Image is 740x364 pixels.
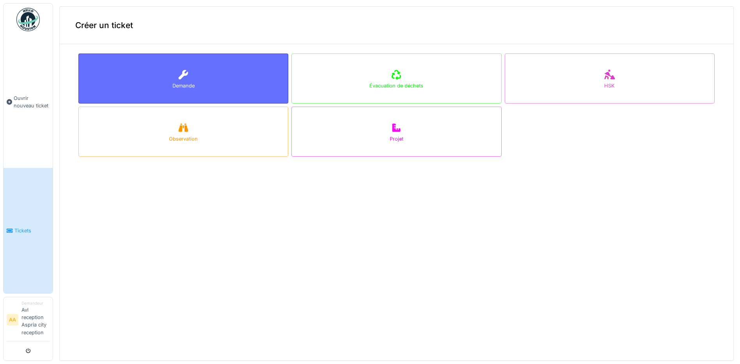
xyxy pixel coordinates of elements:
[21,300,50,306] div: Demandeur
[390,135,403,143] div: Projet
[60,7,733,44] div: Créer un ticket
[369,82,423,89] div: Évacuation de déchets
[4,168,53,293] a: Tickets
[604,82,615,89] div: HSK
[14,95,50,109] span: Ouvrir nouveau ticket
[4,36,53,168] a: Ouvrir nouveau ticket
[169,135,198,143] div: Observation
[16,8,40,31] img: Badge_color-CXgf-gQk.svg
[7,314,18,326] li: AA
[14,227,50,234] span: Tickets
[21,300,50,339] li: Avl reception Aspria city reception
[7,300,50,341] a: AA DemandeurAvl reception Aspria city reception
[172,82,195,89] div: Demande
